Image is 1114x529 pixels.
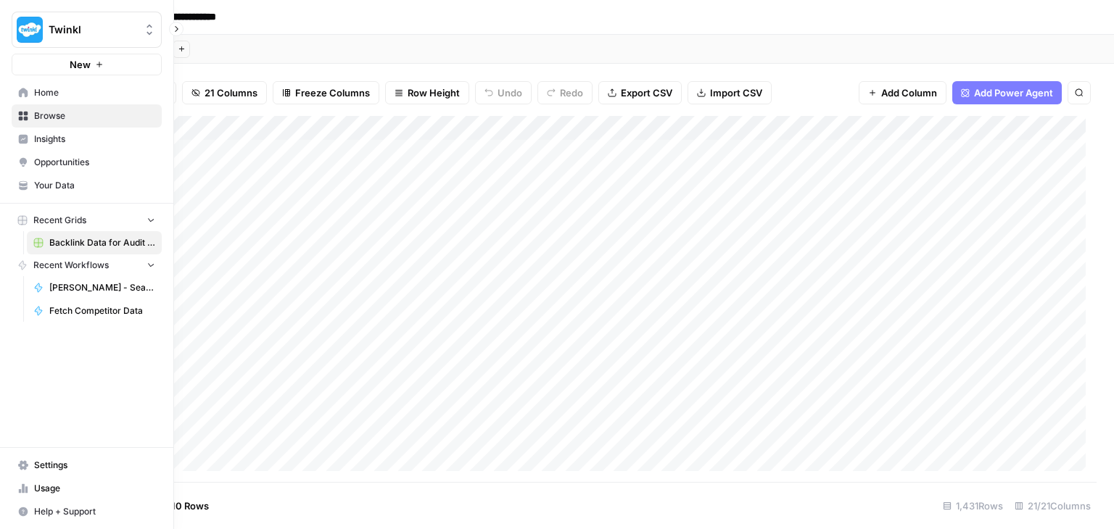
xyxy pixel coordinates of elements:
button: Workspace: Twinkl [12,12,162,48]
span: Add 10 Rows [151,499,209,513]
a: Insights [12,128,162,151]
button: Freeze Columns [273,81,379,104]
button: 21 Columns [182,81,267,104]
span: Fetch Competitor Data [49,304,155,317]
a: Home [12,81,162,104]
a: Browse [12,104,162,128]
span: Your Data [34,179,155,192]
span: [PERSON_NAME] - Search and list top 3 [49,281,155,294]
span: New [70,57,91,72]
button: Row Height [385,81,469,104]
span: Insights [34,133,155,146]
button: Undo [475,81,532,104]
button: Add Column [859,81,946,104]
span: 21 Columns [205,86,257,100]
span: Add Power Agent [974,86,1053,100]
span: Freeze Columns [295,86,370,100]
button: Redo [537,81,593,104]
button: Export CSV [598,81,682,104]
button: New [12,54,162,75]
div: 21/21 Columns [1009,494,1097,517]
span: Settings [34,459,155,472]
span: Recent Grids [33,214,86,227]
span: Help + Support [34,505,155,518]
button: Add Power Agent [952,81,1062,104]
span: Recent Workflows [33,259,109,272]
button: Import CSV [688,81,772,104]
span: Twinkl [49,22,136,37]
span: Browse [34,109,155,122]
button: Help + Support [12,500,162,523]
a: Opportunities [12,151,162,174]
span: Backlink Data for Audit Grid [49,236,155,249]
span: Add Column [881,86,937,100]
img: Twinkl Logo [17,17,43,43]
span: Export CSV [621,86,672,100]
a: [PERSON_NAME] - Search and list top 3 [27,276,162,299]
div: 1,431 Rows [937,494,1009,517]
span: Usage [34,482,155,495]
button: Recent Grids [12,209,162,231]
a: Usage [12,477,162,500]
button: Recent Workflows [12,254,162,276]
a: Your Data [12,174,162,197]
a: Fetch Competitor Data [27,299,162,322]
a: Settings [12,454,162,477]
span: Opportunities [34,156,155,169]
a: Backlink Data for Audit Grid [27,231,162,254]
span: Undo [498,86,522,100]
span: Import CSV [710,86,762,100]
span: Redo [560,86,583,100]
span: Home [34,86,155,99]
span: Row Height [408,86,460,100]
